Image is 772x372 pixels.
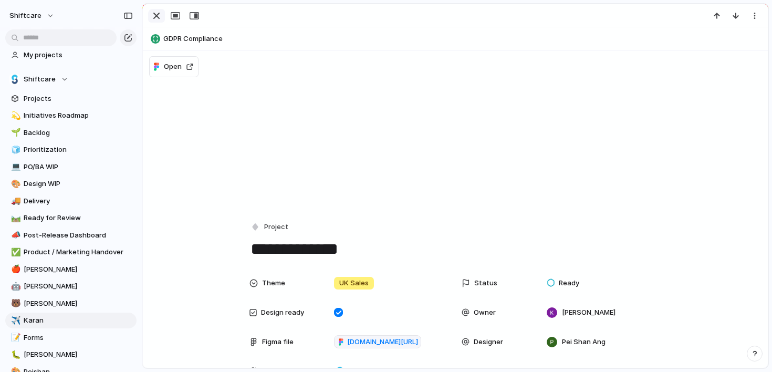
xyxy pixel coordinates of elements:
span: Design ready [261,307,304,318]
div: 🌱 [11,127,18,139]
span: [PERSON_NAME] [24,298,133,309]
span: [DOMAIN_NAME][URL] [347,337,418,347]
div: 🤖 [11,281,18,293]
span: Status [474,278,497,288]
span: Open [164,61,182,72]
a: 🍎[PERSON_NAME] [5,262,137,277]
span: Forms [24,333,133,343]
div: ✅ [11,246,18,259]
a: Projects [5,91,137,107]
span: Designer [474,337,503,347]
a: 🐛[PERSON_NAME] [5,347,137,363]
div: ✈️ [11,315,18,327]
div: 🧊 [11,144,18,156]
button: Shiftcare [5,71,137,87]
span: [PERSON_NAME] [562,307,615,318]
button: 🎨 [9,179,20,189]
button: shiftcare [5,7,60,24]
div: 💻 [11,161,18,173]
button: 🐛 [9,349,20,360]
span: [PERSON_NAME] [24,281,133,292]
div: 🎨 [11,178,18,190]
span: Ready [559,278,579,288]
button: 🧊 [9,144,20,155]
span: PO/BA WIP [24,162,133,172]
button: Open [149,56,199,77]
a: 🐻[PERSON_NAME] [5,296,137,312]
button: 📣 [9,230,20,241]
div: 💫 [11,110,18,122]
button: 🍎 [9,264,20,275]
span: Project [264,222,288,232]
a: 🚚Delivery [5,193,137,209]
a: 💫Initiatives Roadmap [5,108,137,123]
span: Delivery [24,196,133,206]
span: [PERSON_NAME] [24,264,133,275]
span: Theme [262,278,285,288]
span: Figma file [262,337,294,347]
span: Shiftcare [24,74,56,85]
a: 🧊Prioritization [5,142,137,158]
button: 💻 [9,162,20,172]
span: Projects [24,94,133,104]
a: ✅Product / Marketing Handover [5,244,137,260]
button: GDPR Compliance [148,30,763,47]
a: ✈️Karan [5,313,137,328]
span: Backlog [24,128,133,138]
span: shiftcare [9,11,41,21]
button: 🌱 [9,128,20,138]
span: [PERSON_NAME] [24,349,133,360]
button: 🛤️ [9,213,20,223]
span: Karan [24,315,133,326]
span: Owner [474,307,496,318]
button: 🚚 [9,196,20,206]
a: 📣Post-Release Dashboard [5,228,137,243]
span: Design WIP [24,179,133,189]
button: 🤖 [9,281,20,292]
span: GDPR Compliance [163,34,763,44]
button: ✅ [9,247,20,257]
div: 🍎 [11,263,18,275]
a: 🛤️Ready for Review [5,210,137,226]
a: 🌱Backlog [5,125,137,141]
button: 💫 [9,110,20,121]
a: 🤖[PERSON_NAME] [5,278,137,294]
div: 🛤️ [11,212,18,224]
a: 💻PO/BA WIP [5,159,137,175]
span: Product / Marketing Handover [24,247,133,257]
span: Initiatives Roadmap [24,110,133,121]
button: ✈️ [9,315,20,326]
a: My projects [5,47,137,63]
span: UK Sales [339,278,369,288]
a: 🎨Design WIP [5,176,137,192]
a: [DOMAIN_NAME][URL] [334,335,421,349]
span: My projects [24,50,133,60]
button: Project [248,220,291,235]
span: Pei Shan Ang [562,337,606,347]
a: 📝Forms [5,330,137,346]
span: Post-Release Dashboard [24,230,133,241]
div: 📣 [11,229,18,241]
button: 🐻 [9,298,20,309]
div: 🐻 [11,297,18,309]
button: 📝 [9,333,20,343]
span: Prioritization [24,144,133,155]
div: 🚚 [11,195,18,207]
div: 🐛 [11,349,18,361]
span: Ready for Review [24,213,133,223]
div: 📝 [11,332,18,344]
